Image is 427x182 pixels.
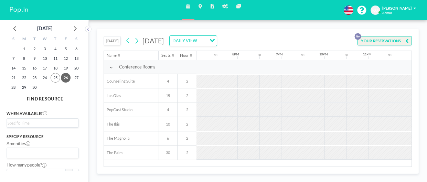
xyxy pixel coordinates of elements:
[104,79,135,84] span: Counseling Suite
[199,37,205,44] input: Search for option
[372,8,378,13] span: KO
[9,54,18,63] span: Sunday, September 7, 2025
[170,36,216,46] div: Search for option
[29,35,40,44] div: T
[51,44,60,54] span: Thursday, September 4, 2025
[8,149,75,157] input: Search for option
[301,54,305,57] div: 30
[178,136,196,141] span: 2
[72,44,81,54] span: Saturday, September 6, 2025
[159,107,177,112] span: 4
[19,83,29,92] span: Monday, September 29, 2025
[72,73,81,83] span: Saturday, September 27, 2025
[51,63,60,73] span: Thursday, September 18, 2025
[30,54,39,63] span: Tuesday, September 9, 2025
[66,169,72,178] button: -
[61,54,71,63] span: Friday, September 12, 2025
[178,79,196,84] span: 2
[180,53,189,58] div: Floor
[51,73,60,83] span: Thursday, September 25, 2025
[61,63,71,73] span: Friday, September 19, 2025
[363,52,372,56] div: 11PM
[232,52,239,56] div: 8PM
[104,107,132,112] span: PopCast Studio
[7,134,79,139] h3: Specify resource
[72,169,79,178] button: +
[19,63,29,73] span: Monday, September 15, 2025
[19,54,29,63] span: Monday, September 8, 2025
[178,107,196,112] span: 2
[107,53,117,58] div: Name
[72,63,81,73] span: Saturday, September 20, 2025
[142,36,164,45] span: [DATE]
[40,63,50,73] span: Wednesday, September 17, 2025
[178,150,196,155] span: 2
[276,52,283,56] div: 9PM
[159,93,177,98] span: 15
[9,5,29,16] img: organization-logo
[104,136,130,141] span: The Magnolia
[159,79,177,84] span: 4
[161,53,171,58] div: Seats
[8,120,75,126] input: Search for option
[7,119,78,127] div: Search for option
[258,54,261,57] div: 30
[119,64,155,70] span: Conference Rooms
[51,54,60,63] span: Thursday, September 11, 2025
[8,35,19,44] div: S
[7,148,78,158] div: Search for option
[104,36,121,46] button: [DATE]
[61,35,71,44] div: F
[72,54,81,63] span: Saturday, September 13, 2025
[61,44,71,54] span: Friday, September 5, 2025
[71,35,82,44] div: S
[178,122,196,127] span: 2
[159,122,177,127] span: 10
[388,54,392,57] div: 30
[40,44,50,54] span: Wednesday, September 3, 2025
[40,35,50,44] div: W
[9,63,18,73] span: Sunday, September 14, 2025
[9,83,18,92] span: Sunday, September 28, 2025
[19,73,29,83] span: Monday, September 22, 2025
[7,141,30,147] label: Amenities
[19,35,29,44] div: M
[7,162,46,168] label: How many people?
[104,150,122,155] span: The Palm
[40,54,50,63] span: Wednesday, September 10, 2025
[30,83,39,92] span: Tuesday, September 30, 2025
[9,73,18,83] span: Sunday, September 21, 2025
[104,93,121,98] span: Las Olas
[345,54,348,57] div: 30
[37,24,52,33] div: [DATE]
[159,136,177,141] span: 6
[30,44,39,54] span: Tuesday, September 2, 2025
[19,44,29,54] span: Monday, September 1, 2025
[171,37,198,44] span: DAILY VIEW
[7,94,83,101] h4: FIND RESOURCE
[40,73,50,83] span: Wednesday, September 24, 2025
[355,33,361,40] p: 9+
[214,54,217,57] div: 30
[319,52,328,56] div: 10PM
[30,63,39,73] span: Tuesday, September 16, 2025
[382,6,412,10] span: [PERSON_NAME]
[159,150,177,155] span: 30
[382,11,392,15] span: Admin
[178,93,196,98] span: 2
[104,122,120,127] span: The Ibis
[30,73,39,83] span: Tuesday, September 23, 2025
[50,35,61,44] div: T
[61,73,71,83] span: Friday, September 26, 2025
[357,36,412,46] button: YOUR RESERVATIONS9+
